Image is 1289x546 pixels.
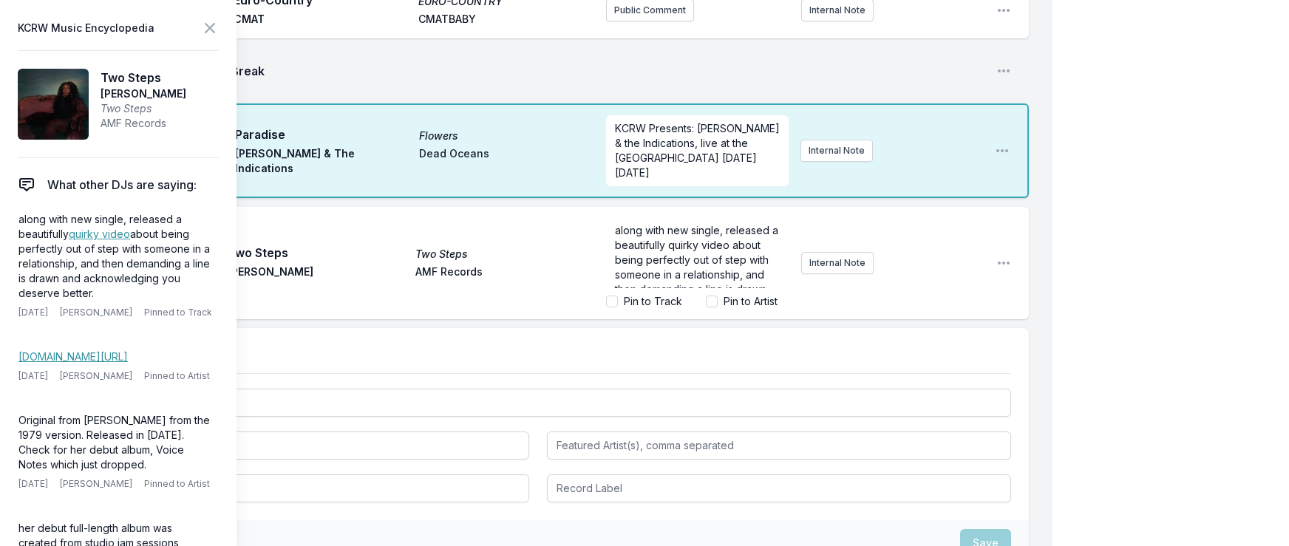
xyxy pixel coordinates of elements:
[547,431,1011,460] input: Featured Artist(s), comma separated
[419,146,594,176] span: Dead Oceans
[65,474,529,502] input: Album Title
[144,307,212,318] span: Pinned to Track
[101,86,186,101] span: [PERSON_NAME]
[801,252,874,274] button: Internal Note
[65,431,529,460] input: Artist
[724,294,778,309] label: Pin to Artist
[235,126,410,143] span: Paradise
[101,116,186,131] span: AMF Records
[228,244,407,262] span: Two Steps
[18,413,212,472] p: Original from [PERSON_NAME] from the 1979 version. Released in [DATE]. Check for her debut album,...
[624,294,682,309] label: Pin to Track
[615,224,781,325] span: along with new single, released a beautifully quirky video about being perfectly out of step with...
[65,389,1011,417] input: Track Title
[228,265,407,282] span: [PERSON_NAME]
[18,307,48,318] span: [DATE]
[18,18,154,38] span: KCRW Music Encyclopedia
[418,12,594,30] span: CMATBABY
[18,69,89,140] img: Two Steps
[60,478,132,490] span: [PERSON_NAME]
[101,101,186,116] span: Two Steps
[415,247,594,262] span: Two Steps
[234,12,409,30] span: CMAT
[996,3,1011,18] button: Open playlist item options
[996,256,1011,270] button: Open playlist item options
[800,140,873,162] button: Internal Note
[419,129,594,143] span: Flowers
[69,228,130,240] a: quirky video
[60,370,132,382] span: [PERSON_NAME]
[47,176,197,194] span: What other DJs are saying:
[18,350,128,363] a: [DOMAIN_NAME][URL]
[415,265,594,282] span: AMF Records
[996,64,1011,78] button: Open playlist item options
[18,370,48,382] span: [DATE]
[547,474,1011,502] input: Record Label
[144,370,210,382] span: Pinned to Artist
[101,69,186,86] span: Two Steps
[18,212,212,301] p: along with new single, released a beautifully about being perfectly out of step with someone in a...
[615,122,783,179] span: KCRW Presents: [PERSON_NAME] & the Indications, live at the [GEOGRAPHIC_DATA] [DATE][DATE]
[235,146,410,176] span: [PERSON_NAME] & The Indications
[60,307,132,318] span: [PERSON_NAME]
[995,143,1010,158] button: Open playlist item options
[144,478,210,490] span: Pinned to Artist
[18,478,48,490] span: [DATE]
[231,62,984,80] span: Break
